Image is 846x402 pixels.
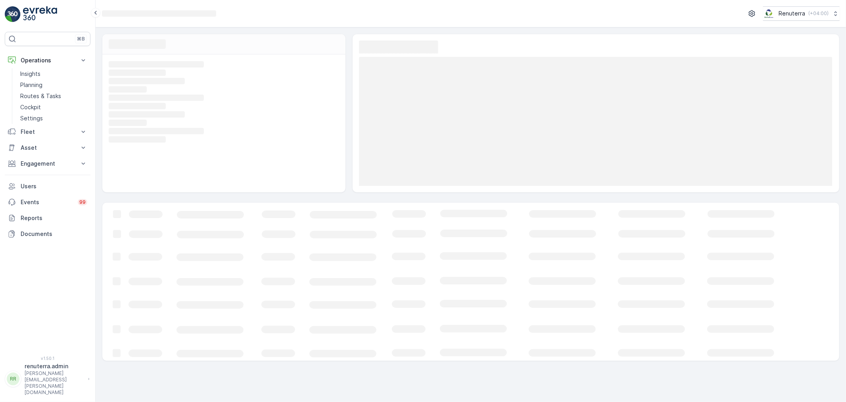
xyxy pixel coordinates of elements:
[17,102,90,113] a: Cockpit
[20,114,43,122] p: Settings
[21,128,75,136] p: Fleet
[5,210,90,226] a: Reports
[21,144,75,152] p: Asset
[7,373,19,385] div: RR
[763,9,775,18] img: Screenshot_2024-07-26_at_13.33.01.png
[25,370,84,396] p: [PERSON_NAME][EMAIL_ADDRESS][PERSON_NAME][DOMAIN_NAME]
[5,362,90,396] button: RRrenuterra.admin[PERSON_NAME][EMAIL_ADDRESS][PERSON_NAME][DOMAIN_NAME]
[21,230,87,238] p: Documents
[21,160,75,168] p: Engagement
[23,6,57,22] img: logo_light-DOdMpM7g.png
[808,10,829,17] p: ( +04:00 )
[21,182,87,190] p: Users
[25,362,84,370] p: renuterra.admin
[20,103,41,111] p: Cockpit
[5,6,21,22] img: logo
[79,199,86,205] p: 99
[21,56,75,64] p: Operations
[21,214,87,222] p: Reports
[5,52,90,68] button: Operations
[5,178,90,194] a: Users
[20,70,40,78] p: Insights
[763,6,840,21] button: Renuterra(+04:00)
[5,194,90,210] a: Events99
[20,92,61,100] p: Routes & Tasks
[20,81,42,89] p: Planning
[21,198,73,206] p: Events
[17,79,90,91] a: Planning
[77,36,85,42] p: ⌘B
[5,226,90,242] a: Documents
[5,156,90,172] button: Engagement
[17,68,90,79] a: Insights
[779,10,805,17] p: Renuterra
[17,91,90,102] a: Routes & Tasks
[5,124,90,140] button: Fleet
[5,140,90,156] button: Asset
[5,356,90,361] span: v 1.50.1
[17,113,90,124] a: Settings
